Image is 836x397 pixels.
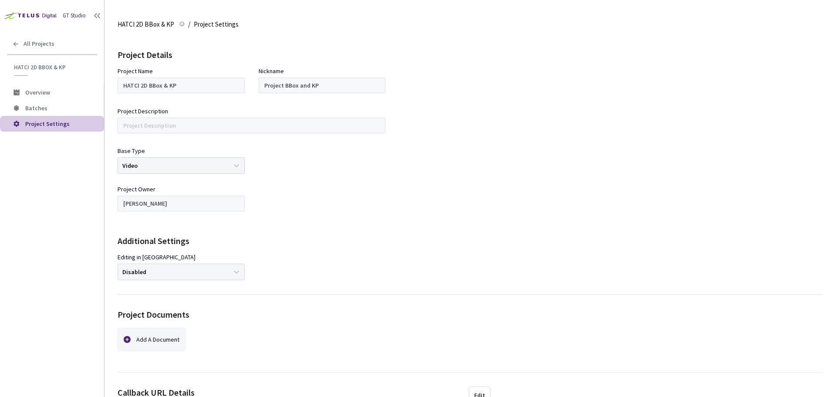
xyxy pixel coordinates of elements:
[24,40,54,48] span: All Projects
[136,330,182,349] div: Add A Document
[118,309,189,321] div: Project Documents
[118,184,155,194] div: Project Owner
[118,146,145,155] div: Base Type
[25,104,47,112] span: Batches
[118,19,174,30] span: HATCI 2D BBox & KP
[188,19,190,30] li: /
[63,12,86,20] div: GT Studio
[25,88,50,96] span: Overview
[118,118,385,133] input: Project Description
[259,66,284,76] div: Nickname
[14,64,92,71] span: HATCI 2D BBox & KP
[194,19,239,30] span: Project Settings
[25,120,70,128] span: Project Settings
[118,235,823,248] div: Additional Settings
[118,66,153,76] div: Project Name
[259,78,386,93] input: Project Nickname
[118,49,823,61] div: Project Details
[118,106,168,116] div: Project Description
[118,78,245,93] input: Project Name
[118,253,196,261] div: Editing in [GEOGRAPHIC_DATA]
